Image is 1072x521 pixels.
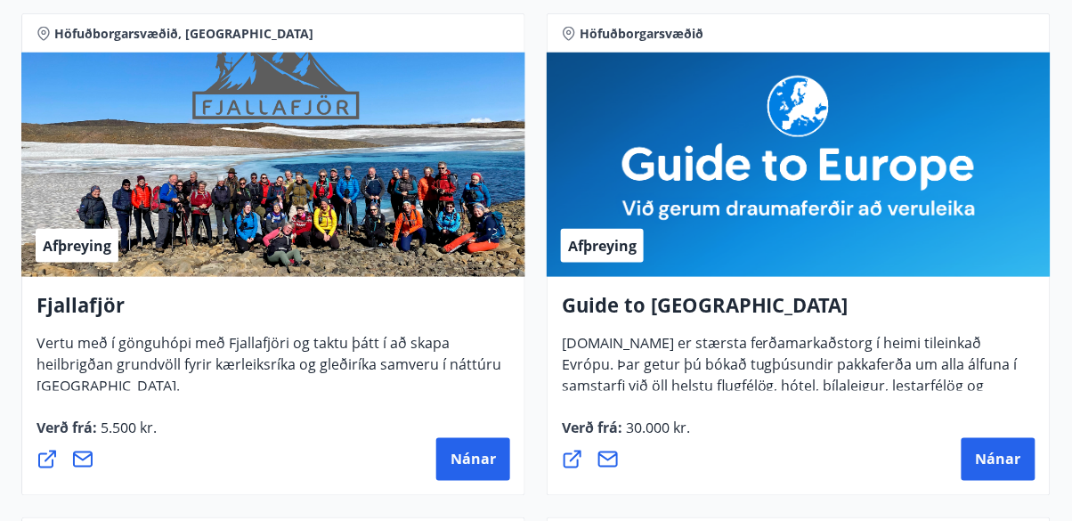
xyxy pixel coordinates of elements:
[962,438,1035,481] button: Nánar
[580,25,703,43] span: Höfuðborgarsvæðið
[97,418,157,437] span: 5.500 kr.
[37,291,510,332] h4: Fjallafjör
[562,333,1018,431] span: [DOMAIN_NAME] er stærsta ferðamarkaðstorg í heimi tileinkað Evrópu. Þar getur þú bókað tugþúsundi...
[43,236,111,256] span: Afþreying
[37,333,501,410] span: Vertu með í gönguhópi með Fjallafjöri og taktu þátt í að skapa heilbrigðan grundvöll fyrir kærlei...
[622,418,690,437] span: 30.000 kr.
[436,438,510,481] button: Nánar
[562,418,690,452] span: Verð frá :
[568,236,637,256] span: Afþreying
[451,450,496,469] span: Nánar
[37,418,157,452] span: Verð frá :
[976,450,1021,469] span: Nánar
[562,291,1035,332] h4: Guide to [GEOGRAPHIC_DATA]
[54,25,313,43] span: Höfuðborgarsvæðið, [GEOGRAPHIC_DATA]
